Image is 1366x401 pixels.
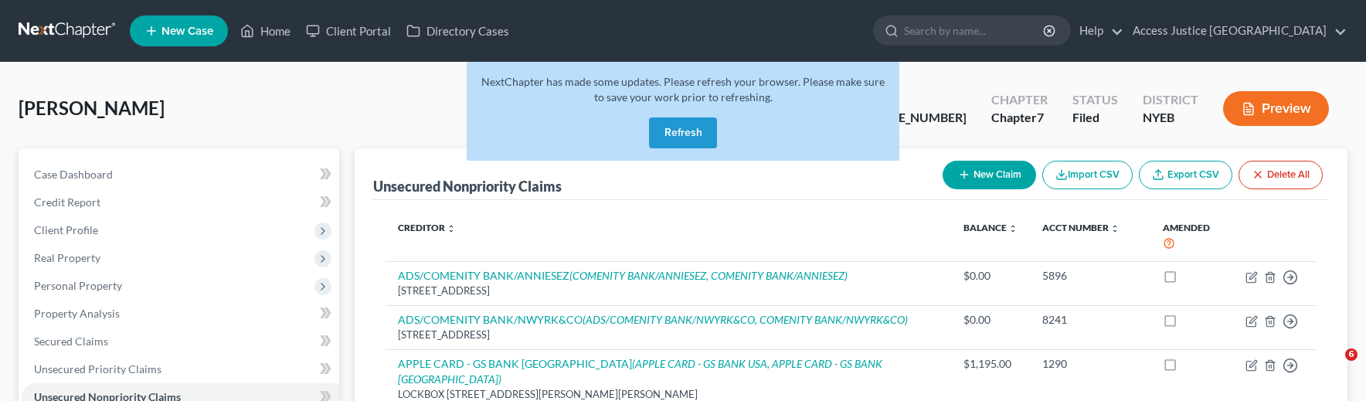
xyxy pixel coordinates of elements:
div: 1290 [1042,356,1138,372]
button: Preview [1223,91,1329,126]
div: 5896 [1042,268,1138,284]
input: Search by name... [904,16,1045,45]
div: Chapter [991,109,1048,127]
a: Home [233,17,298,45]
i: unfold_more [447,224,456,233]
div: Case [858,91,967,109]
span: 6 [1345,348,1358,361]
a: Creditor unfold_more [398,222,456,233]
span: Case Dashboard [34,168,113,181]
span: Secured Claims [34,335,108,348]
a: Secured Claims [22,328,339,355]
a: Directory Cases [399,17,517,45]
span: Property Analysis [34,307,120,320]
i: (COMENITY BANK/ANNIESEZ, COMENITY BANK/ANNIESEZ) [569,269,848,282]
span: Unsecured Priority Claims [34,362,161,376]
span: Real Property [34,251,100,264]
button: New Claim [943,161,1036,189]
div: Unsecured Nonpriority Claims [373,177,562,195]
a: ADS/COMENITY BANK/NWYRK&CO(ADS/COMENITY BANK/NWYRK&CO, COMENITY BANK/NWYRK&CO) [398,313,908,326]
button: Refresh [649,117,717,148]
span: Personal Property [34,279,122,292]
span: 7 [1037,110,1044,124]
a: Credit Report [22,189,339,216]
div: [PHONE_NUMBER] [858,109,967,127]
div: Status [1072,91,1118,109]
span: Credit Report [34,195,100,209]
button: Delete All [1239,161,1323,189]
iframe: Intercom live chat [1313,348,1351,386]
i: (APPLE CARD - GS BANK USA, APPLE CARD - GS BANK [GEOGRAPHIC_DATA]) [398,357,882,386]
a: ADS/COMENITY BANK/ANNIESEZ(COMENITY BANK/ANNIESEZ, COMENITY BANK/ANNIESEZ) [398,269,848,282]
a: Property Analysis [22,300,339,328]
div: District [1143,91,1198,109]
i: unfold_more [1008,224,1018,233]
div: [STREET_ADDRESS] [398,284,939,298]
a: Access Justice [GEOGRAPHIC_DATA] [1125,17,1347,45]
span: [PERSON_NAME] [19,97,165,119]
span: Client Profile [34,223,98,236]
a: APPLE CARD - GS BANK [GEOGRAPHIC_DATA](APPLE CARD - GS BANK USA, APPLE CARD - GS BANK [GEOGRAPHIC... [398,357,882,386]
button: Import CSV [1042,161,1133,189]
a: Client Portal [298,17,399,45]
div: Filed [1072,109,1118,127]
div: $0.00 [963,268,1018,284]
span: NextChapter has made some updates. Please refresh your browser. Please make sure to save your wor... [481,75,885,104]
th: Amended [1150,212,1233,261]
a: Help [1072,17,1123,45]
div: $0.00 [963,312,1018,328]
i: (ADS/COMENITY BANK/NWYRK&CO, COMENITY BANK/NWYRK&CO) [583,313,908,326]
span: New Case [161,25,213,37]
div: 8241 [1042,312,1138,328]
i: unfold_more [1110,224,1120,233]
div: Chapter [991,91,1048,109]
a: Export CSV [1139,161,1232,189]
div: [STREET_ADDRESS] [398,328,939,342]
a: Case Dashboard [22,161,339,189]
div: $1,195.00 [963,356,1018,372]
a: Balance unfold_more [963,222,1018,233]
a: Unsecured Priority Claims [22,355,339,383]
a: Acct Number unfold_more [1042,222,1120,233]
div: NYEB [1143,109,1198,127]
